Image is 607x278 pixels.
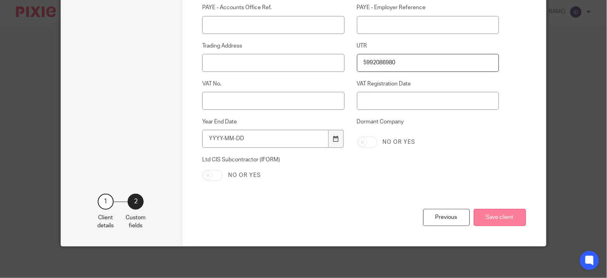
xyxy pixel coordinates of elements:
p: Custom fields [126,214,146,230]
label: PAYE - Employer Reference [357,4,499,12]
div: 1 [98,194,114,210]
label: VAT Registration Date [357,80,499,88]
label: PAYE - Accounts Office Ref. [202,4,344,12]
div: 2 [128,194,144,210]
p: Client details [97,214,114,230]
label: Trading Address [202,42,344,50]
label: No or yes [383,138,416,146]
label: Year End Date [202,118,344,126]
div: Previous [423,209,470,226]
input: YYYY-MM-DD [202,130,328,148]
label: Ltd CIS Subcontractor (IFORM) [202,156,344,164]
label: Dormant Company [357,118,499,131]
button: Save client [474,209,526,226]
label: VAT No. [202,80,344,88]
label: No or yes [228,171,261,179]
label: UTR [357,42,499,50]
